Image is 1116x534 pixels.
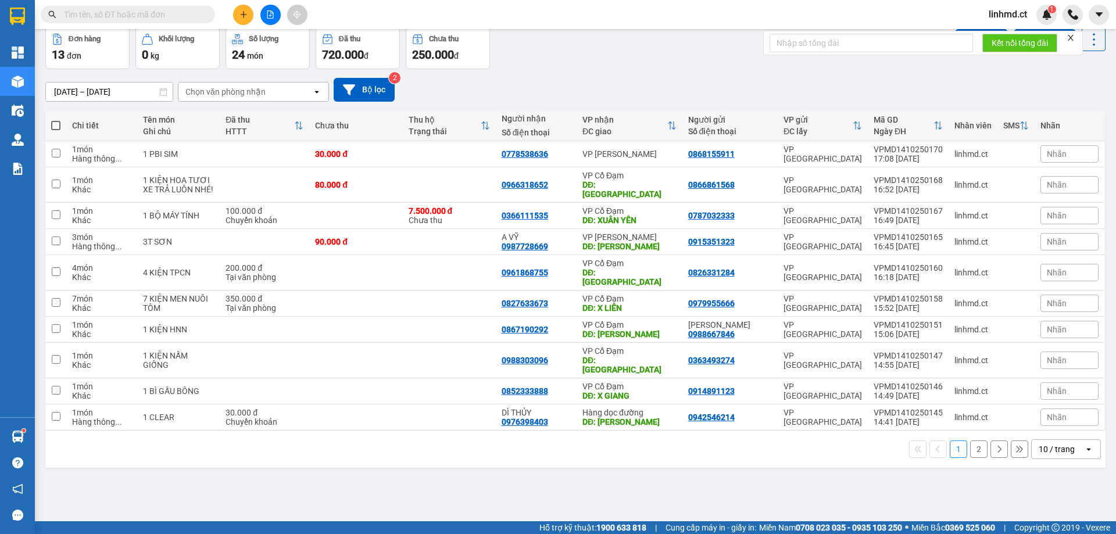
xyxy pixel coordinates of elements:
th: Toggle SortBy [868,110,949,141]
div: DĐ: BÌNH LỘC [582,268,677,286]
div: 3 món [72,232,131,242]
div: 0988303096 [502,356,548,365]
img: solution-icon [12,163,24,175]
div: linhmd.ct [954,386,992,396]
button: Chưa thu250.000đ [406,27,490,69]
div: Số lượng [249,35,278,43]
sup: 1 [1048,5,1056,13]
div: 1 KIỆN HNN [143,325,214,334]
div: Số điện thoại [688,127,772,136]
div: VP [PERSON_NAME] [582,232,677,242]
div: VP gửi [784,115,853,124]
div: VP [GEOGRAPHIC_DATA] [784,232,862,251]
input: Tìm tên, số ĐT hoặc mã đơn [64,8,201,21]
div: Người nhận [502,114,571,123]
span: Nhãn [1047,386,1067,396]
input: Select a date range. [46,83,173,101]
div: 0961868755 [502,268,548,277]
div: VP Cổ Đạm [582,382,677,391]
span: close [1067,34,1075,42]
div: Chi tiết [72,121,131,130]
div: VPMD1410250147 [874,351,943,360]
div: 1 món [72,408,131,417]
div: 0778538636 [502,149,548,159]
span: search [48,10,56,19]
div: 16:49 [DATE] [874,216,943,225]
div: 7 món [72,294,131,303]
div: DĐ: CHỢ XUÂN AN [582,180,677,199]
div: Ngày ĐH [874,127,933,136]
img: phone-icon [1068,9,1078,20]
div: 0868155911 [688,149,735,159]
div: DĐ: HỒNG LĨNH [582,417,677,427]
button: Khối lượng0kg [135,27,220,69]
svg: open [1084,445,1093,454]
th: Toggle SortBy [403,110,496,141]
div: Nhãn [1040,121,1099,130]
button: Đã thu720.000đ [316,27,400,69]
div: DÌ THỦY [502,408,571,417]
span: Nhãn [1047,237,1067,246]
div: 1 PBI SIM [143,149,214,159]
span: Miền Bắc [911,521,995,534]
div: 0363493274 [688,356,735,365]
div: Khác [72,303,131,313]
th: Toggle SortBy [577,110,682,141]
div: VPMD1410250165 [874,232,943,242]
div: XE TRẢ LUÔN NHÉ! [143,185,214,194]
div: Khác [72,185,131,194]
div: VP [GEOGRAPHIC_DATA] [784,145,862,163]
div: DĐ: HỒNG LĨNH [582,242,677,251]
div: linhmd.ct [954,149,992,159]
span: 24 [232,48,245,62]
div: 1 món [72,145,131,154]
span: linhmd.ct [979,7,1036,21]
img: dashboard-icon [12,46,24,59]
div: VP [GEOGRAPHIC_DATA] [784,206,862,225]
div: 14:55 [DATE] [874,360,943,370]
span: 13 [52,48,65,62]
span: ⚪️ [905,525,908,530]
div: VPMD1410250170 [874,145,943,154]
img: logo-vxr [10,8,25,25]
div: DĐ: XUÂN MỸ [582,329,677,339]
div: Chuyển khoản [226,216,303,225]
div: 1 BÌ GẤU BÔNG [143,386,214,396]
div: HTTT [226,127,294,136]
strong: 0369 525 060 [945,523,995,532]
div: DĐ: X LIÊN [582,303,677,313]
div: 1 món [72,320,131,329]
div: 0867190292 [502,325,548,334]
input: Nhập số tổng đài [770,34,973,52]
li: Cổ Đạm, xã [GEOGRAPHIC_DATA], [GEOGRAPHIC_DATA] [109,28,486,43]
li: Hotline: 1900252555 [109,43,486,58]
span: message [12,510,23,521]
div: VP [PERSON_NAME] [582,149,677,159]
span: | [655,521,657,534]
div: DĐ: X GIANG [582,391,677,400]
span: Nhãn [1047,356,1067,365]
span: file-add [266,10,274,19]
div: Hàng thông thường [72,417,131,427]
button: Bộ lọc [334,78,395,102]
div: VP [GEOGRAPHIC_DATA] [784,351,862,370]
div: 30.000 đ [315,149,396,159]
div: VP [GEOGRAPHIC_DATA] [784,320,862,339]
th: Toggle SortBy [778,110,868,141]
div: 1 món [72,351,131,360]
span: Nhãn [1047,211,1067,220]
div: VP [GEOGRAPHIC_DATA] [784,408,862,427]
th: Toggle SortBy [220,110,309,141]
div: 15:06 [DATE] [874,329,943,339]
img: logo.jpg [15,15,73,73]
div: 0826331284 [688,268,735,277]
div: 0979955666 [688,299,735,308]
div: VP [GEOGRAPHIC_DATA] [784,382,862,400]
div: Chưa thu [315,121,396,130]
div: VP [GEOGRAPHIC_DATA] [784,175,862,194]
div: 0942546214 [688,413,735,422]
div: 1 CLEAR [143,413,214,422]
div: Chọn văn phòng nhận [185,86,266,98]
div: Khác [72,391,131,400]
div: 0827633673 [502,299,548,308]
